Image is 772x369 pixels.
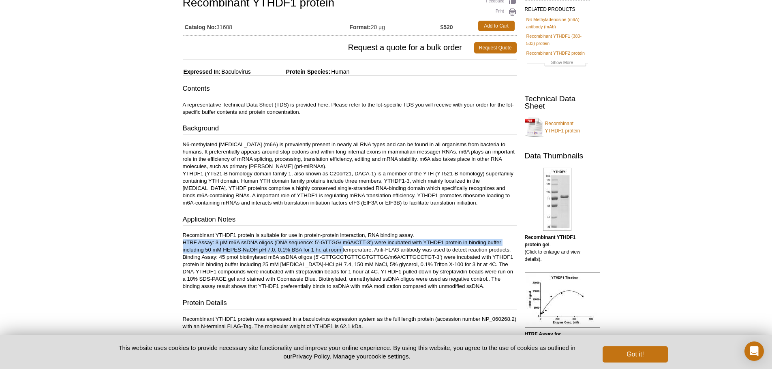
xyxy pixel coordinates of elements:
[185,23,217,31] strong: Catalog No:
[603,346,667,363] button: Got it!
[105,343,590,360] p: This website uses cookies to provide necessary site functionality and improve your online experie...
[292,353,329,360] a: Privacy Policy
[183,215,517,226] h3: Application Notes
[183,19,350,33] td: 31608
[525,95,590,110] h2: Technical Data Sheet
[525,272,600,328] img: HTRF Assay for Recombinant YTHDF1 protein activity.
[744,341,764,361] div: Open Intercom Messenger
[526,16,588,30] a: N6-Methyladenosine (m6A) antibody (mAb)
[330,68,349,75] span: Human
[350,19,441,33] td: 20 µg
[486,8,517,17] a: Print
[183,84,517,95] h3: Contents
[478,21,515,31] a: Add to Cart
[183,298,517,309] h3: Protein Details
[183,124,517,135] h3: Background
[252,68,331,75] span: Protein Species:
[543,168,571,231] img: Recombinant YTHDF1 protein gel.
[183,232,517,290] p: Recombinant YTHDF1 protein is suitable for use in protein-protein interaction, RNA binding assay....
[350,23,371,31] strong: Format:
[220,68,250,75] span: Baculovirus
[526,59,588,68] a: Show More
[183,141,517,207] p: N6-methylated [MEDICAL_DATA] (m6A) is prevalently present in nearly all RNA types and can be foun...
[183,316,517,330] p: Recombinant YTHDF1 protein was expressed in a baculovirus expression system as the full length pr...
[440,23,453,31] strong: $520
[474,42,517,53] a: Request Quote
[525,234,590,263] p: . (Click to enlarge and view details).
[183,42,474,53] span: Request a quote for a bulk order
[526,32,588,47] a: Recombinant YTHDF1 (380-533) protein
[368,353,408,360] button: cookie settings
[525,235,576,247] b: Recombinant YTHDF1 protein gel
[183,101,517,116] p: A representative Technical Data Sheet (TDS) is provided here. Please refer to the lot-specific TD...
[525,115,590,139] a: Recombinant YTHDF1 protein
[526,49,585,57] a: Recombinant YTHDF2 protein
[525,331,576,352] b: HTRF Assay for Recombinant YTHDF1 protein activity
[525,331,590,367] p: . (Click to enlarge and view details).
[183,68,221,75] span: Expressed In:
[525,152,590,160] h2: Data Thumbnails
